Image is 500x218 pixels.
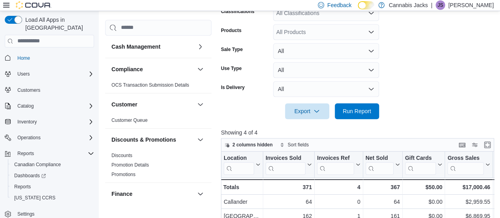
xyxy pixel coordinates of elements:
a: Discounts [111,153,132,158]
button: Keyboard shortcuts [457,140,467,150]
span: Users [17,71,30,77]
div: 64 [365,197,400,207]
button: Reports [8,181,97,192]
span: Operations [14,133,94,142]
span: Customers [14,85,94,95]
button: Invoices Sold [266,154,312,174]
button: Location [224,154,260,174]
span: 2 columns hidden [232,142,273,148]
button: Sort fields [277,140,312,150]
div: Callander [224,197,260,207]
div: Location [224,154,254,174]
div: $0.00 [405,197,442,207]
div: Location [224,154,254,162]
span: Customers [17,87,40,93]
button: Run Report [335,103,379,119]
span: Settings [17,211,34,217]
button: All [273,81,379,97]
div: Gift Cards [405,154,436,162]
div: 371 [266,182,312,192]
span: Dashboards [14,173,46,179]
button: Enter fullscreen [483,140,492,150]
button: Users [14,69,33,79]
button: Discounts & Promotions [196,135,205,144]
span: Catalog [14,101,94,111]
a: Home [14,53,33,63]
p: | [431,0,432,10]
div: 367 [365,182,400,192]
div: Totals [223,182,260,192]
div: Discounts & Promotions [105,151,211,182]
div: Gross Sales [447,154,484,174]
div: $2,959.55 [447,197,490,207]
span: OCS Transaction Submission Details [111,82,189,88]
span: Discounts [111,152,132,159]
button: Inventory [14,117,40,127]
button: Display options [470,140,479,150]
button: Net Sold [365,154,400,174]
div: John Shelegey [436,0,445,10]
span: Inventory [14,117,94,127]
button: Compliance [111,65,194,73]
a: Canadian Compliance [11,160,64,169]
span: Reports [17,150,34,157]
div: Invoices Sold [266,154,306,174]
button: Operations [2,132,97,143]
button: Finance [111,190,194,198]
button: Operations [14,133,44,142]
a: Promotion Details [111,162,149,168]
p: Showing 4 of 4 [221,129,497,136]
button: Customer [111,100,194,108]
div: 0 [317,197,360,207]
label: Products [221,27,242,34]
button: Reports [2,148,97,159]
span: Operations [17,135,41,141]
button: All [273,62,379,78]
button: Discounts & Promotions [111,136,194,144]
input: Dark Mode [358,1,374,9]
a: Dashboards [11,171,49,180]
button: Customers [2,84,97,96]
span: Sort fields [288,142,309,148]
a: Dashboards [8,170,97,181]
button: Cash Management [196,42,205,51]
div: $50.00 [405,182,442,192]
span: Reports [14,184,31,190]
h3: Compliance [111,65,143,73]
label: Classifications [221,8,255,15]
p: [PERSON_NAME] [448,0,494,10]
span: Inventory [17,119,37,125]
a: [US_STATE] CCRS [11,193,58,203]
a: Customers [14,85,43,95]
h3: Discounts & Promotions [111,136,176,144]
span: Dashboards [11,171,94,180]
span: Users [14,69,94,79]
button: Catalog [2,100,97,112]
a: Customer Queue [111,118,147,123]
span: Feedback [327,1,351,9]
span: Catalog [17,103,34,109]
div: Gift Card Sales [405,154,436,174]
label: Is Delivery [221,84,245,91]
button: Gift Cards [405,154,442,174]
span: Load All Apps in [GEOGRAPHIC_DATA] [22,16,94,32]
div: Net Sold [365,154,393,162]
div: Invoices Sold [266,154,306,162]
span: Washington CCRS [11,193,94,203]
button: Reports [14,149,37,158]
span: Export [290,103,325,119]
a: Reports [11,182,34,191]
span: [US_STATE] CCRS [14,195,55,201]
span: Canadian Compliance [14,161,61,168]
span: Reports [11,182,94,191]
img: Cova [16,1,51,9]
div: Invoices Ref [317,154,354,174]
button: Compliance [196,64,205,74]
h3: Cash Management [111,43,160,51]
button: Cash Management [111,43,194,51]
div: 64 [266,197,312,207]
span: Run Report [343,107,371,115]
